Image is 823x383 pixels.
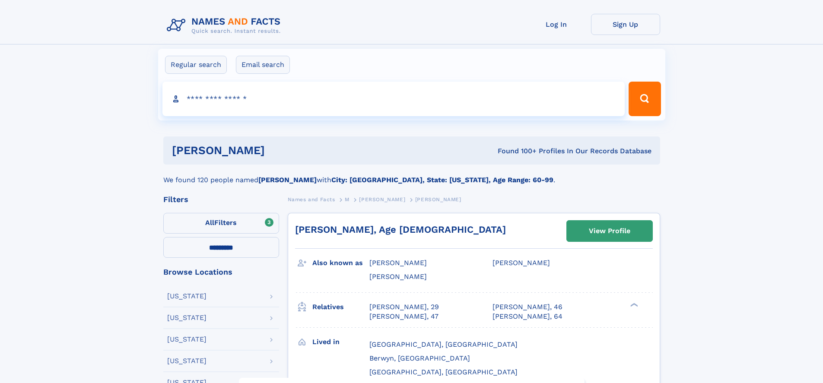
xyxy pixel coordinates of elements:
[165,56,227,74] label: Regular search
[628,302,639,307] div: ❯
[359,194,405,205] a: [PERSON_NAME]
[369,302,439,312] a: [PERSON_NAME], 29
[629,82,661,116] button: Search Button
[369,368,518,376] span: [GEOGRAPHIC_DATA], [GEOGRAPHIC_DATA]
[415,196,461,203] span: [PERSON_NAME]
[163,14,288,37] img: Logo Names and Facts
[167,314,207,321] div: [US_STATE]
[167,336,207,343] div: [US_STATE]
[331,176,553,184] b: City: [GEOGRAPHIC_DATA], State: [US_STATE], Age Range: 60-99
[163,268,279,276] div: Browse Locations
[312,300,369,314] h3: Relatives
[591,14,660,35] a: Sign Up
[167,293,207,300] div: [US_STATE]
[369,272,427,281] span: [PERSON_NAME]
[369,312,439,321] a: [PERSON_NAME], 47
[295,224,506,235] a: [PERSON_NAME], Age [DEMOGRAPHIC_DATA]
[381,146,651,156] div: Found 100+ Profiles In Our Records Database
[258,176,317,184] b: [PERSON_NAME]
[493,259,550,267] span: [PERSON_NAME]
[369,340,518,348] span: [GEOGRAPHIC_DATA], [GEOGRAPHIC_DATA]
[205,218,214,227] span: All
[163,213,279,234] label: Filters
[167,358,207,364] div: [US_STATE]
[312,335,369,349] h3: Lived in
[567,221,652,241] a: View Profile
[493,302,562,312] a: [PERSON_NAME], 46
[359,196,405,203] span: [PERSON_NAME]
[493,312,562,321] a: [PERSON_NAME], 64
[236,56,290,74] label: Email search
[345,196,350,203] span: M
[162,82,625,116] input: search input
[312,256,369,270] h3: Also known as
[288,194,335,205] a: Names and Facts
[172,145,381,156] h1: [PERSON_NAME]
[345,194,350,205] a: M
[163,165,660,185] div: We found 120 people named with .
[369,354,470,362] span: Berwyn, [GEOGRAPHIC_DATA]
[369,259,427,267] span: [PERSON_NAME]
[522,14,591,35] a: Log In
[163,196,279,203] div: Filters
[589,221,630,241] div: View Profile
